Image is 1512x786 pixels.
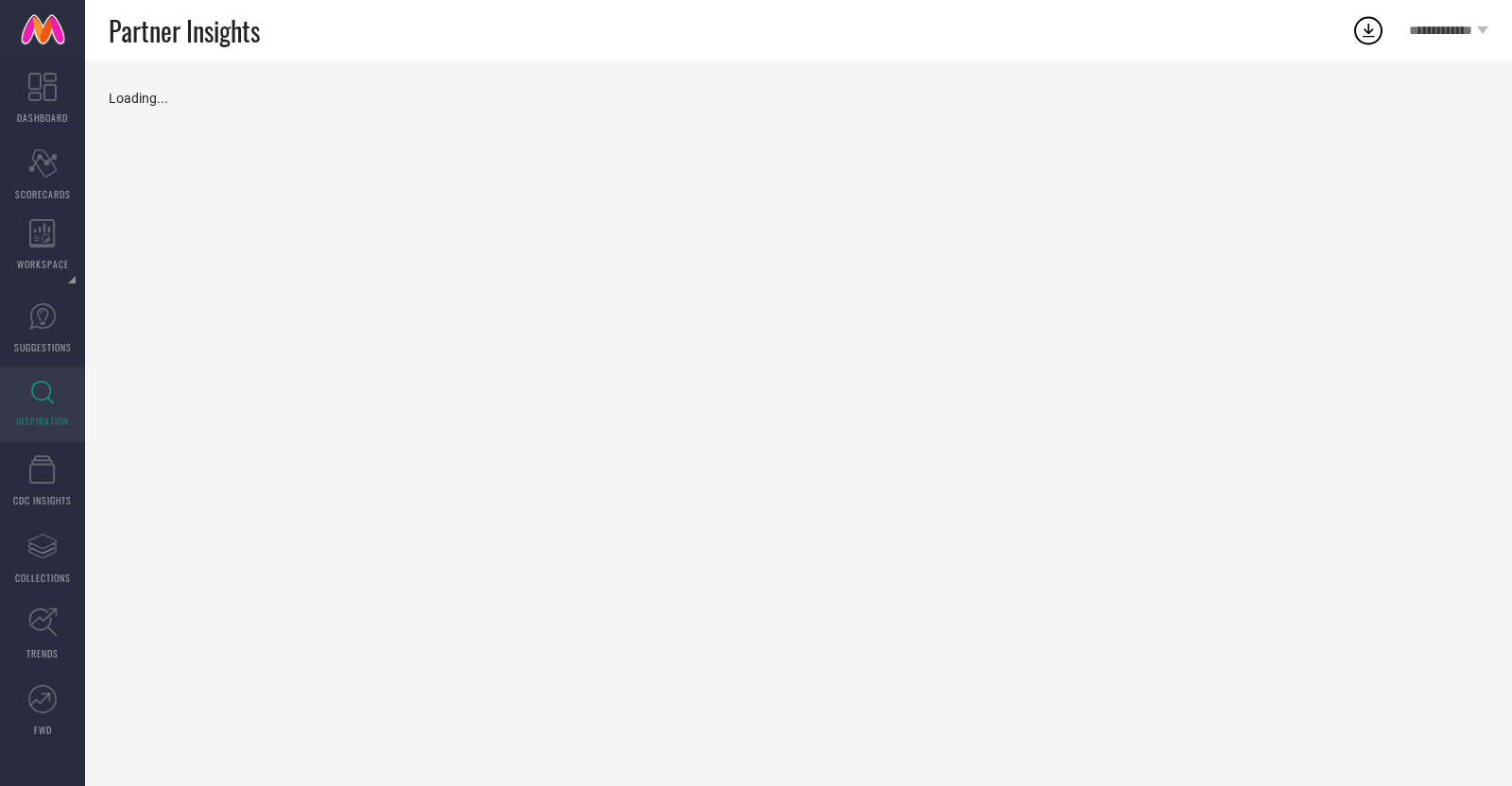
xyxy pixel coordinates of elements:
[16,414,69,428] span: INSPIRATION
[17,257,69,271] span: WORKSPACE
[15,571,71,585] span: COLLECTIONS
[14,340,72,354] span: SUGGESTIONS
[109,11,260,50] span: Partner Insights
[17,111,68,125] span: DASHBOARD
[26,646,59,660] span: TRENDS
[15,187,71,201] span: SCORECARDS
[1351,13,1385,47] div: Open download list
[13,493,72,507] span: CDC INSIGHTS
[34,723,52,737] span: FWD
[109,91,168,106] span: Loading...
